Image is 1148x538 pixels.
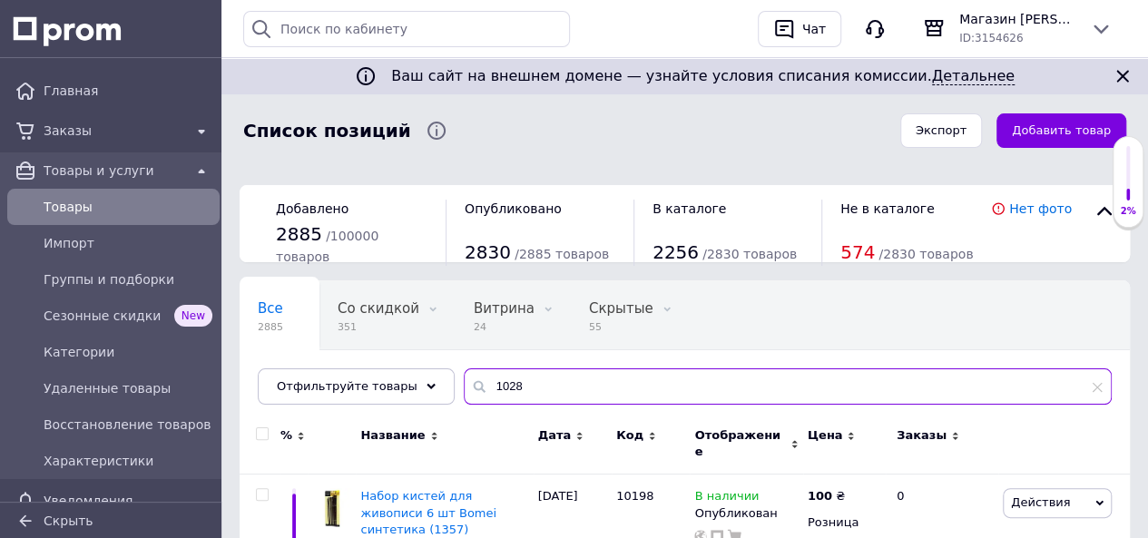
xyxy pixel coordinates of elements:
span: Товары [44,198,212,216]
span: Все [258,300,283,317]
span: Ваш сайт на внешнем домене — узнайте условия списания комиссии. [391,67,1015,85]
span: New [174,305,212,327]
span: Характеристики [44,452,212,470]
span: Дата [538,427,572,444]
span: В каталоге [652,201,726,216]
span: Список позиций [243,118,411,144]
img: Набор кистей для живописи 6 шт Bomei синтетика (1357) [312,488,351,527]
button: Экспорт [900,113,982,149]
div: Чат [799,15,829,43]
span: 10198 [616,489,653,503]
span: Код [616,427,643,444]
div: ₴ [808,488,845,504]
button: Чат [758,11,841,47]
div: 2% [1114,205,1143,218]
svg: Закрыть [1112,65,1133,87]
span: Отфильтруйте товары [277,379,417,393]
span: 2830 [465,241,511,263]
span: Импорт [44,234,212,252]
span: 2885 [276,223,322,245]
a: Нет фото [1009,201,1072,216]
span: Со скидкой [338,300,419,317]
span: Отображение [694,427,785,460]
span: Цена [808,427,843,444]
span: / 100000 товаров [276,229,378,264]
span: 2885 [258,320,283,334]
input: Поиск по названию позиции, артикулу и поисковым запросам [464,368,1112,405]
span: 574 [840,241,875,263]
span: Сезонные скидки [44,307,167,325]
span: В наличии [694,489,759,508]
span: Скрыть [44,514,93,528]
span: 55 [589,320,653,334]
span: Удаленные товары [44,379,212,397]
a: Детальнее [932,67,1015,85]
span: Действия [1011,495,1070,509]
span: Группы и подборки [44,270,212,289]
span: Название [360,427,425,444]
input: Поиск по кабинету [243,11,570,47]
span: / 2830 товаров [702,247,797,261]
span: Главная [44,82,212,100]
span: Заказы [44,122,183,140]
span: % [280,427,292,444]
span: Категории [44,343,212,361]
b: 100 [808,489,832,503]
span: Восстановление товаров [44,416,212,434]
span: Витрина [474,300,535,317]
span: Не в каталоге [840,201,935,216]
span: Заказы [897,427,947,444]
div: Розница [808,514,881,531]
span: Скрытые [589,300,653,317]
div: Опубликован [694,505,798,522]
span: Добавлено [276,201,348,216]
span: 2256 [652,241,699,263]
span: Товары и услуги [44,161,183,180]
span: / 2885 товаров [515,247,609,261]
span: 24 [474,320,535,334]
span: / 2830 товаров [878,247,973,261]
span: Магазин [PERSON_NAME] [959,10,1075,28]
span: Опубликованные [258,369,381,386]
span: 351 [338,320,419,334]
span: Уведомления [44,492,212,510]
span: Опубликовано [465,201,562,216]
a: Набор кистей для живописи 6 шт Bomei синтетика (1357) [360,489,496,535]
button: Добавить товар [996,113,1126,149]
span: ID: 3154626 [959,32,1023,44]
